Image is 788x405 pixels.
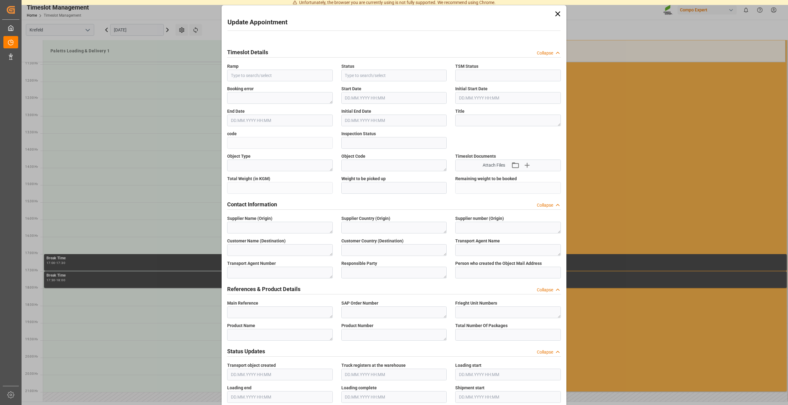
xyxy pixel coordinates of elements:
[227,215,272,222] span: Supplier Name (Origin)
[227,176,270,182] span: Total Weight (in KGM)
[341,86,361,92] span: Start Date
[227,369,333,380] input: DD.MM.YYYY HH:MM
[455,238,500,244] span: Transport Agent Name
[341,369,447,380] input: DD.MM.YYYY HH:MM
[455,63,478,70] span: TSM Status
[341,391,447,403] input: DD.MM.YYYY HH:MM
[455,391,561,403] input: DD.MM.YYYY HH:MM
[455,369,561,380] input: DD.MM.YYYY HH:MM
[227,115,333,126] input: DD.MM.YYYY HH:MM
[537,50,553,56] div: Collapse
[227,70,333,81] input: Type to search/select
[227,63,239,70] span: Ramp
[227,391,333,403] input: DD.MM.YYYY HH:MM
[455,385,484,391] span: Shipment start
[341,238,404,244] span: Customer Country (Destination)
[227,285,300,293] h2: References & Product Details
[341,300,378,306] span: SAP Order Number
[483,162,505,168] span: Attach Files
[227,322,255,329] span: Product Name
[341,362,406,369] span: Truck registers at the warehouse
[455,362,481,369] span: Loading start
[537,287,553,293] div: Collapse
[455,86,488,92] span: Initial Start Date
[341,322,373,329] span: Product Number
[227,153,251,160] span: Object Type
[341,70,447,81] input: Type to search/select
[537,202,553,209] div: Collapse
[227,86,254,92] span: Booking error
[455,153,496,160] span: Timeslot Documents
[341,215,390,222] span: Supplier Country (Origin)
[455,300,497,306] span: Frieght Unit Numbers
[227,18,287,27] h2: Update Appointment
[341,108,371,115] span: Initial End Date
[455,260,542,267] span: Person who created the Object Mail Address
[341,115,447,126] input: DD.MM.YYYY HH:MM
[227,385,251,391] span: Loading end
[341,153,365,160] span: Object Code
[227,108,245,115] span: End Date
[227,362,276,369] span: Transport object created
[227,347,265,355] h2: Status Updates
[227,48,268,56] h2: Timeslot Details
[341,131,376,137] span: Inspection Status
[455,176,517,182] span: Remaining weight to be booked
[341,176,386,182] span: Weight to be picked up
[455,108,464,115] span: Title
[227,260,276,267] span: Transport Agent Number
[455,322,508,329] span: Total Number Of Packages
[227,131,237,137] span: code
[341,63,354,70] span: Status
[227,238,286,244] span: Customer Name (Destination)
[341,92,447,104] input: DD.MM.YYYY HH:MM
[537,349,553,355] div: Collapse
[455,92,561,104] input: DD.MM.YYYY HH:MM
[341,260,377,267] span: Responsible Party
[341,385,377,391] span: Loading complete
[227,300,258,306] span: Main Reference
[227,200,277,209] h2: Contact Information
[455,215,504,222] span: Supplier number (Origin)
